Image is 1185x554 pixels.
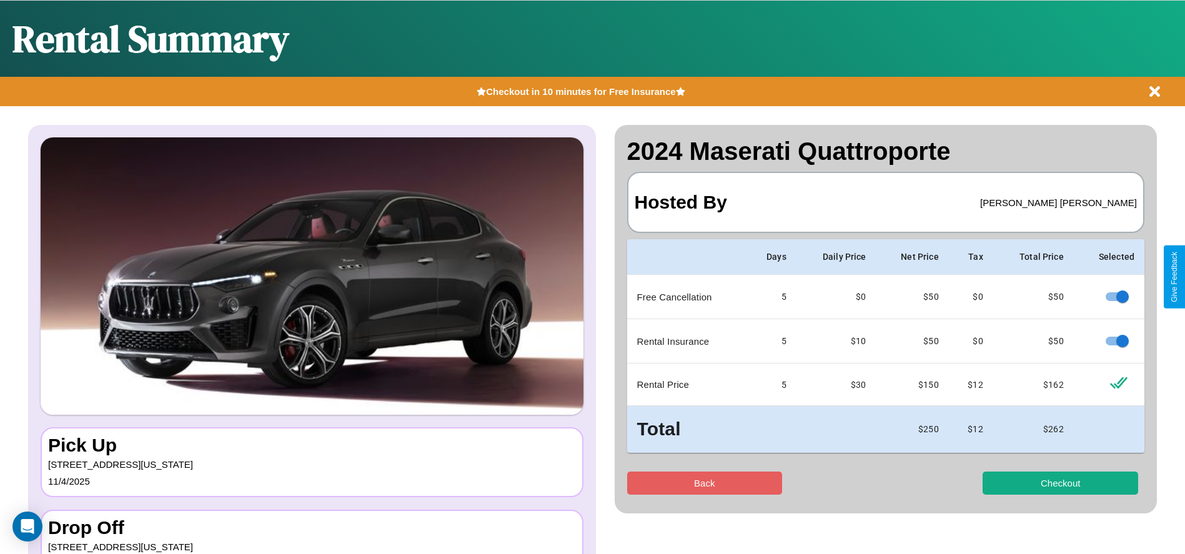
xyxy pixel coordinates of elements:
[796,275,876,319] td: $0
[12,13,289,64] h1: Rental Summary
[1074,239,1144,275] th: Selected
[1170,252,1179,302] div: Give Feedback
[746,364,796,406] td: 5
[993,239,1074,275] th: Total Price
[637,333,736,350] p: Rental Insurance
[949,319,993,364] td: $0
[876,406,949,453] td: $ 250
[796,364,876,406] td: $ 30
[876,364,949,406] td: $ 150
[993,406,1074,453] td: $ 262
[637,416,736,443] h3: Total
[637,289,736,305] p: Free Cancellation
[983,472,1138,495] button: Checkout
[949,239,993,275] th: Tax
[48,517,576,538] h3: Drop Off
[993,319,1074,364] td: $ 50
[637,376,736,393] p: Rental Price
[876,319,949,364] td: $ 50
[635,179,727,225] h3: Hosted By
[746,275,796,319] td: 5
[627,137,1145,166] h2: 2024 Maserati Quattroporte
[949,364,993,406] td: $ 12
[876,239,949,275] th: Net Price
[746,319,796,364] td: 5
[980,194,1137,211] p: [PERSON_NAME] [PERSON_NAME]
[746,239,796,275] th: Days
[48,473,576,490] p: 11 / 4 / 2025
[627,239,1145,453] table: simple table
[993,364,1074,406] td: $ 162
[627,472,783,495] button: Back
[949,406,993,453] td: $ 12
[949,275,993,319] td: $0
[796,239,876,275] th: Daily Price
[486,86,675,97] b: Checkout in 10 minutes for Free Insurance
[48,435,576,456] h3: Pick Up
[796,319,876,364] td: $10
[876,275,949,319] td: $ 50
[48,456,576,473] p: [STREET_ADDRESS][US_STATE]
[993,275,1074,319] td: $ 50
[12,512,42,542] div: Open Intercom Messenger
